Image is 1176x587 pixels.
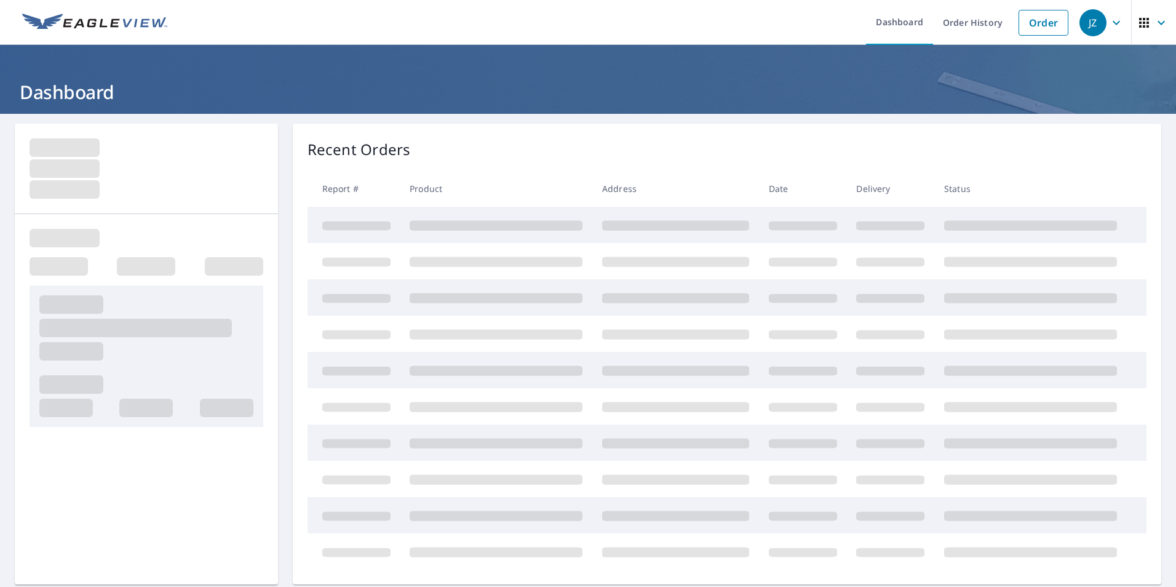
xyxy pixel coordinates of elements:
img: EV Logo [22,14,167,32]
th: Address [592,170,759,207]
th: Status [934,170,1127,207]
th: Date [759,170,847,207]
p: Recent Orders [308,138,411,161]
a: Order [1019,10,1068,36]
div: JZ [1079,9,1106,36]
th: Report # [308,170,400,207]
th: Product [400,170,592,207]
h1: Dashboard [15,79,1161,105]
th: Delivery [846,170,934,207]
